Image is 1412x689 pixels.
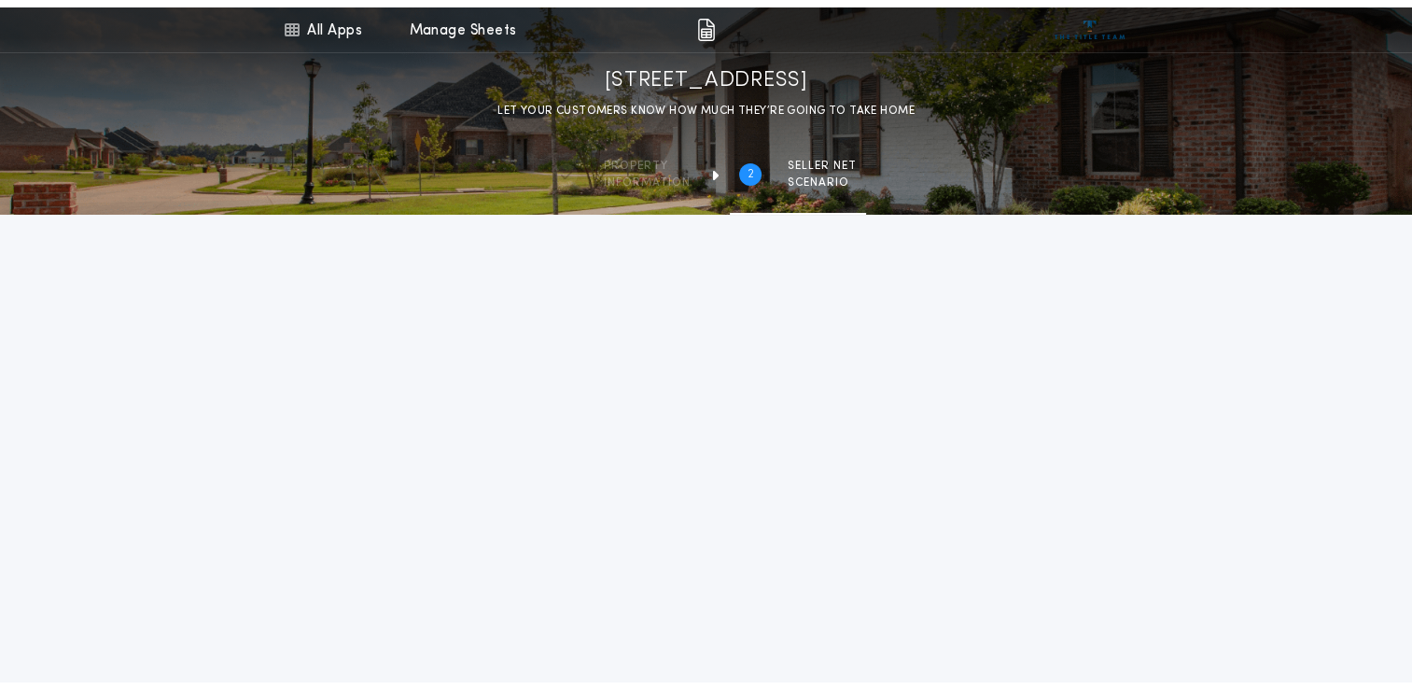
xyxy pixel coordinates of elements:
[788,151,857,166] span: SELLER NET
[748,160,754,175] h2: 2
[788,168,857,183] span: SCENARIO
[605,59,808,89] h1: [STREET_ADDRESS]
[604,168,691,183] span: information
[1055,13,1125,32] img: vs-icon
[497,94,915,113] p: LET YOUR CUSTOMERS KNOW HOW MUCH THEY’RE GOING TO TAKE HOME
[697,11,715,34] img: img
[604,151,691,166] span: Property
